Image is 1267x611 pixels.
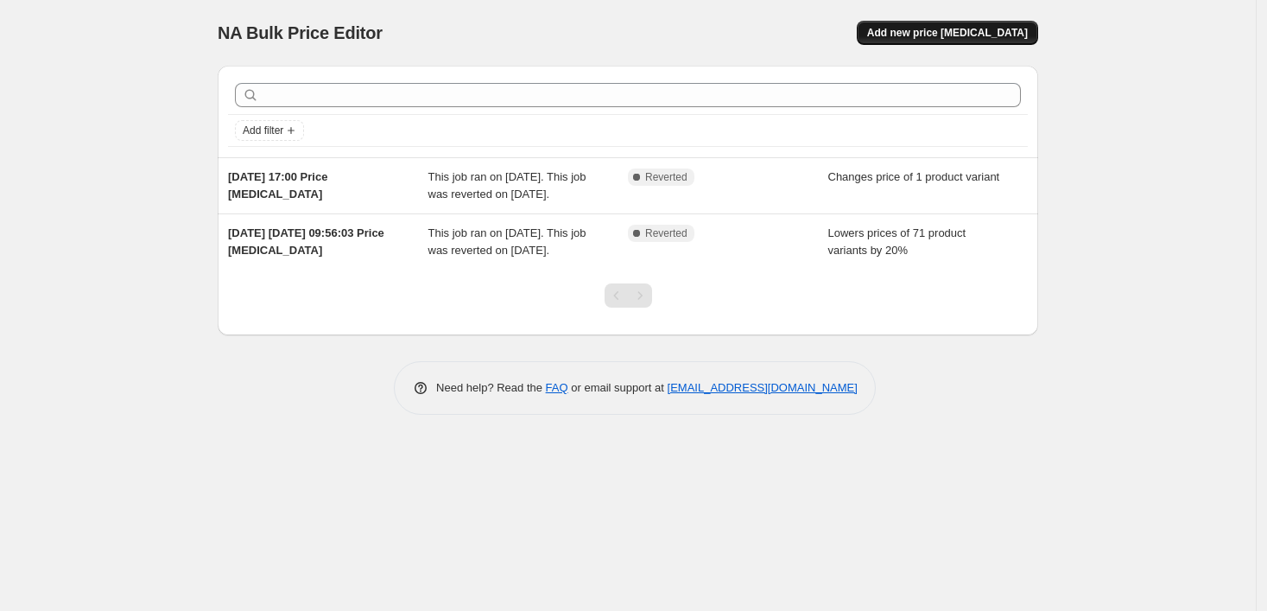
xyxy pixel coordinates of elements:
[857,21,1038,45] button: Add new price [MEDICAL_DATA]
[828,170,1000,183] span: Changes price of 1 product variant
[645,226,687,240] span: Reverted
[645,170,687,184] span: Reverted
[568,381,668,394] span: or email support at
[428,170,586,200] span: This job ran on [DATE]. This job was reverted on [DATE].
[428,226,586,257] span: This job ran on [DATE]. This job was reverted on [DATE].
[235,120,304,141] button: Add filter
[436,381,546,394] span: Need help? Read the
[228,170,327,200] span: [DATE] 17:00 Price [MEDICAL_DATA]
[228,226,384,257] span: [DATE] [DATE] 09:56:03 Price [MEDICAL_DATA]
[546,381,568,394] a: FAQ
[668,381,858,394] a: [EMAIL_ADDRESS][DOMAIN_NAME]
[218,23,383,42] span: NA Bulk Price Editor
[828,226,966,257] span: Lowers prices of 71 product variants by 20%
[243,124,283,137] span: Add filter
[605,283,652,308] nav: Pagination
[867,26,1028,40] span: Add new price [MEDICAL_DATA]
